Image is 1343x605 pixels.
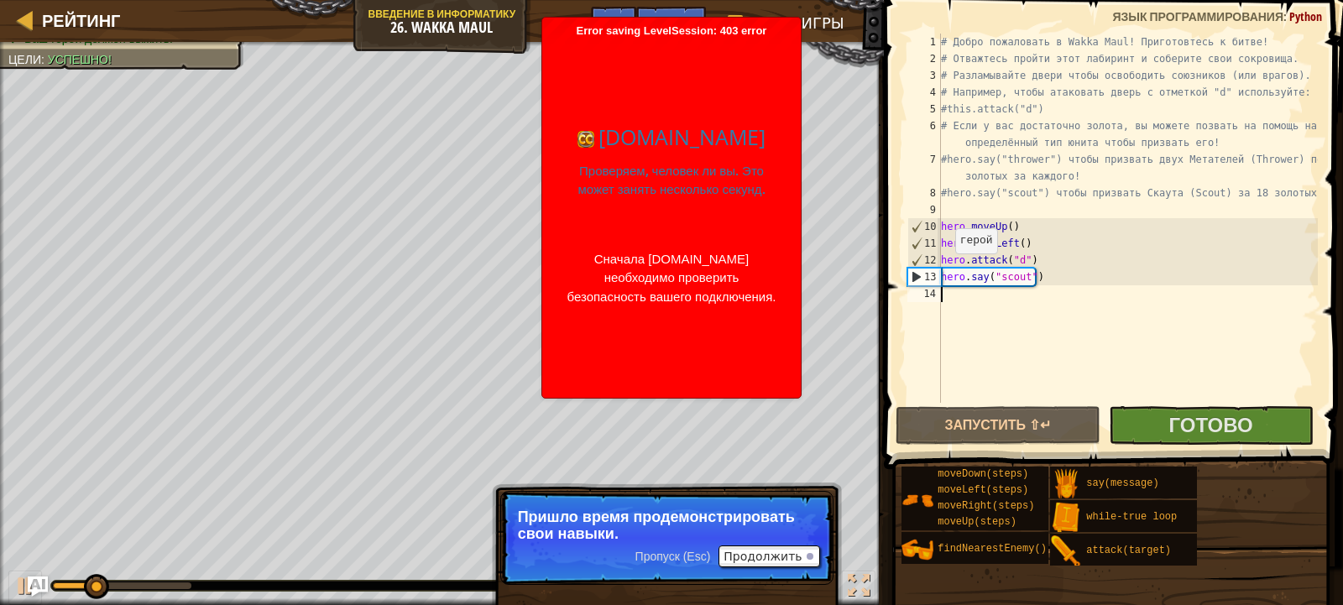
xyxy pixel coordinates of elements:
[1086,477,1158,489] span: say(message)
[563,162,780,200] p: Проверяем, человек ли вы. Это может занять несколько секунд.
[1086,511,1177,523] span: while-true loop
[28,576,48,597] button: Ask AI
[938,484,1028,496] span: moveLeft(steps)
[907,84,941,101] div: 4
[938,468,1028,480] span: moveDown(steps)
[907,285,941,302] div: 14
[908,218,941,235] div: 10
[599,13,628,29] span: Ask AI
[1050,468,1082,500] img: portrait.png
[908,252,941,269] div: 12
[577,131,594,148] img: Значок codecombat.com
[591,7,636,38] button: Ask AI
[518,509,816,542] p: Пришло время продемонстрировать свои навыки.
[635,550,711,563] span: Пропуск (Esc)
[1086,545,1171,556] span: attack(target)
[34,9,120,32] a: Рейтинг
[842,571,875,605] button: Переключить полноэкранный режим
[1050,502,1082,534] img: portrait.png
[48,53,112,66] span: Успешно!
[1109,406,1314,445] button: Готово
[1283,8,1289,24] span: :
[908,269,941,285] div: 13
[907,185,941,201] div: 8
[938,543,1047,555] span: findNearestEnemy()
[907,67,941,84] div: 3
[1112,8,1283,24] span: Язык программирования
[907,117,941,151] div: 6
[1169,411,1253,438] span: Готово
[714,7,854,46] button: Меню игры
[746,13,844,34] span: Меню игры
[645,13,697,29] span: Советы
[8,571,42,605] button: Ctrl + P: Play
[1289,8,1322,24] span: Python
[907,34,941,50] div: 1
[960,234,993,247] code: герой
[563,122,780,154] h1: [DOMAIN_NAME]
[908,235,941,252] div: 11
[719,545,819,567] button: Продолжить
[896,406,1100,445] button: Запустить ⇧↵
[938,516,1016,528] span: moveUp(steps)
[901,534,933,566] img: portrait.png
[907,151,941,185] div: 7
[41,53,48,66] span: :
[907,101,941,117] div: 5
[42,9,120,32] span: Рейтинг
[551,24,792,390] span: Error saving LevelSession: 403 error
[8,53,41,66] span: Цели
[1050,535,1082,567] img: portrait.png
[901,484,933,516] img: portrait.png
[938,500,1034,512] span: moveRight(steps)
[907,50,941,67] div: 2
[907,201,941,218] div: 9
[563,250,780,307] div: Сначала [DOMAIN_NAME] необходимо проверить безопасность вашего подключения.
